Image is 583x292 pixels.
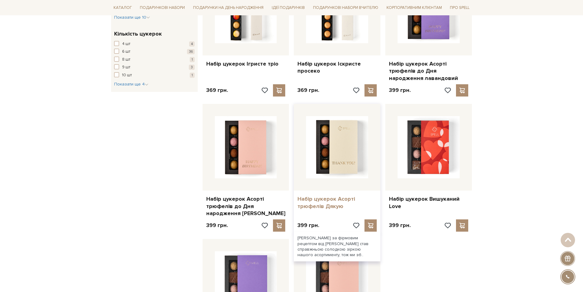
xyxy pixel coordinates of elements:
[206,222,228,229] p: 399 грн.
[114,41,195,47] button: 4 шт 4
[114,14,150,21] button: Показати ще 10
[122,41,130,47] span: 4 шт
[389,60,468,82] a: Набір цукерок Асорті трюфелів до Дня народження лавандовий
[189,41,195,47] span: 4
[311,2,381,13] a: Подарункові набори Вчителю
[122,49,130,55] span: 6 шт
[190,73,195,78] span: 1
[389,195,468,210] a: Набір цукерок Вишуканий Love
[122,57,130,63] span: 8 шт
[114,81,148,87] button: Показати ще 4
[206,87,228,94] p: 369 грн.
[297,60,377,75] a: Набір цукерок Іскристе просеко
[297,222,319,229] p: 399 грн.
[114,57,195,63] button: 8 шт 1
[111,3,134,13] a: Каталог
[114,30,162,38] span: Кількість цукерок
[389,87,411,94] p: 399 грн.
[297,87,319,94] p: 369 грн.
[297,195,377,210] a: Набір цукерок Асорті трюфелів Дякую
[206,60,286,67] a: Набір цукерок Ігристе тріо
[189,65,195,70] span: 3
[122,72,132,78] span: 10 шт
[389,222,411,229] p: 399 грн.
[122,64,130,70] span: 9 шт
[137,3,187,13] a: Подарункові набори
[114,72,195,78] button: 10 шт 1
[294,232,380,261] div: [PERSON_NAME] за фірмовим рецептом від [PERSON_NAME] став справжньою солодкою зіркою нашого асорт...
[114,64,195,70] button: 9 шт 3
[114,15,150,20] span: Показати ще 10
[191,3,266,13] a: Подарунки на День народження
[269,3,307,13] a: Ідеї подарунків
[190,57,195,62] span: 1
[206,195,286,217] a: Набір цукерок Асорті трюфелів до Дня народження [PERSON_NAME]
[187,49,195,54] span: 36
[384,3,444,13] a: Корпоративним клієнтам
[447,3,472,13] a: Про Spell
[114,49,195,55] button: 6 шт 36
